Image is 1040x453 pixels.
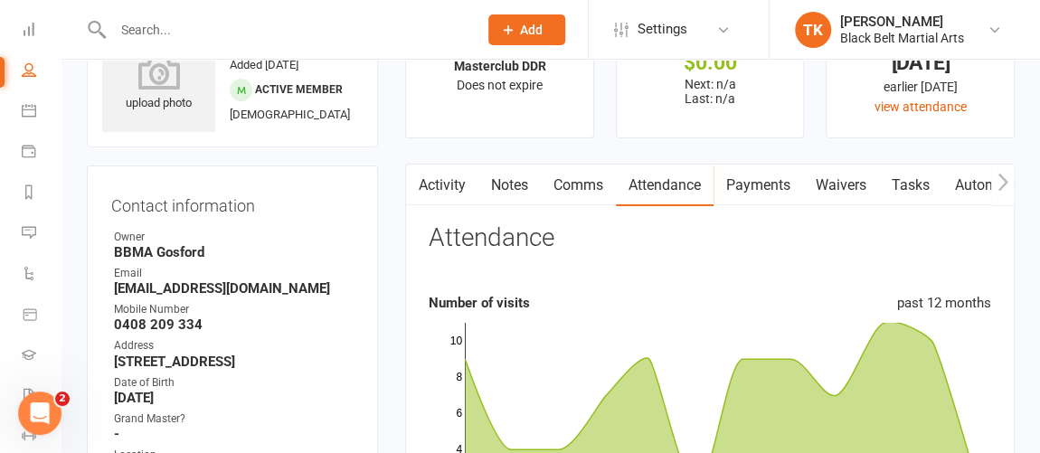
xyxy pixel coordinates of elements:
a: Attendance [616,165,714,206]
strong: Number of visits [429,295,530,311]
span: Settings [638,9,687,50]
a: Notes [478,165,541,206]
a: Dashboard [22,11,62,52]
strong: BBMA Gosford [114,244,354,260]
div: [PERSON_NAME] [840,14,964,30]
a: Activity [406,165,478,206]
a: Waivers [803,165,879,206]
span: Active member [255,83,343,96]
strong: 0408 209 334 [114,316,354,333]
div: past 12 months [897,292,991,314]
div: Address [114,337,354,354]
a: People [22,52,62,92]
div: upload photo [102,53,215,113]
a: view attendance [875,99,967,114]
div: Email [114,265,354,282]
span: Add [520,23,543,37]
iframe: Intercom live chat [18,392,61,435]
div: Black Belt Martial Arts [840,30,964,46]
a: Calendar [22,92,62,133]
span: [DEMOGRAPHIC_DATA] [230,108,350,121]
strong: - [114,426,354,442]
a: Comms [541,165,616,206]
time: Added [DATE] [230,58,298,71]
a: Tasks [879,165,942,206]
div: Owner [114,229,354,246]
a: Payments [22,133,62,174]
div: TK [795,12,831,48]
div: Date of Birth [114,374,354,392]
span: 2 [55,392,70,406]
button: Add [488,14,565,45]
strong: [EMAIL_ADDRESS][DOMAIN_NAME] [114,280,354,297]
strong: Masterclub DDR [453,59,545,73]
input: Search... [108,17,465,42]
a: Product Sales [22,296,62,336]
div: $0.00 [633,53,788,72]
div: Grand Master? [114,411,354,428]
h3: Attendance [429,224,554,252]
strong: [STREET_ADDRESS] [114,354,354,370]
div: Mobile Number [114,301,354,318]
a: Payments [714,165,803,206]
a: Reports [22,174,62,214]
span: Does not expire [457,78,543,92]
h3: Contact information [111,190,354,215]
div: [DATE] [843,53,997,72]
strong: [DATE] [114,390,354,406]
div: earlier [DATE] [843,77,997,97]
p: Next: n/a Last: n/a [633,77,788,106]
